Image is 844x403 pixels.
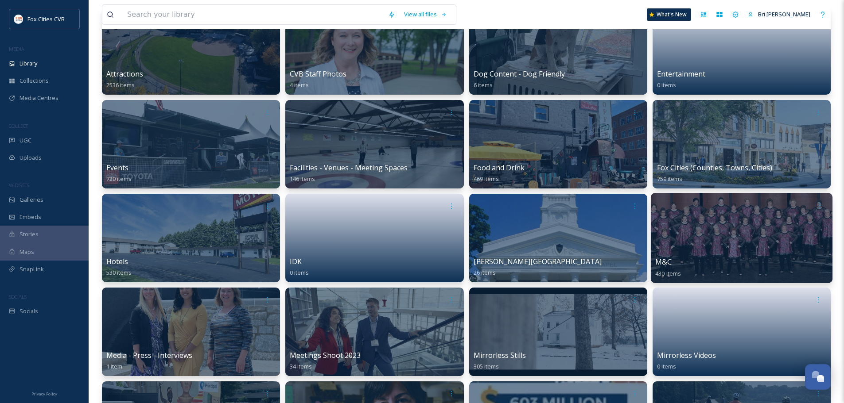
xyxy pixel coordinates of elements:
span: Facilities - Venues - Meeting Spaces [290,163,408,173]
span: Fox Cities (Counties, Towns, Cities) [657,163,772,173]
span: Stories [19,230,39,238]
span: Entertainment [657,69,705,79]
span: 0 items [657,81,676,89]
a: View all files [400,6,451,23]
span: 759 items [657,175,682,183]
span: Mirrorless Videos [657,350,716,360]
a: Entertainment0 items [657,70,705,89]
span: Embeds [19,213,41,221]
a: What's New [647,8,691,21]
span: [PERSON_NAME][GEOGRAPHIC_DATA] [474,257,602,266]
span: 34 items [290,362,312,370]
span: Galleries [19,196,43,204]
span: Maps [19,248,34,256]
a: CVB Staff Photos4 items [290,70,346,89]
span: COLLECT [9,123,28,129]
span: 1 item [106,362,122,370]
a: Events720 items [106,164,132,183]
span: 146 items [290,175,315,183]
span: Media Centres [19,94,58,102]
a: Meetings Shoot 202334 items [290,351,361,370]
span: SnapLink [19,265,44,273]
span: 4 items [290,81,309,89]
span: 305 items [474,362,499,370]
span: 26 items [474,269,496,276]
span: CVB Staff Photos [290,69,346,79]
span: WIDGETS [9,182,29,188]
span: IDK [290,257,302,266]
span: M&C [655,257,672,267]
span: Bri [PERSON_NAME] [758,10,810,18]
span: 0 items [290,269,309,276]
span: Attractions [106,69,143,79]
span: Media - Press - Interviews [106,350,192,360]
img: images.png [14,15,23,23]
span: Events [106,163,128,173]
span: Collections [19,77,49,85]
span: MEDIA [9,46,24,52]
span: 720 items [106,175,132,183]
button: Open Chat [805,364,831,390]
a: Dog Content - Dog Friendly6 items [474,70,565,89]
a: IDK0 items [290,257,309,276]
span: Meetings Shoot 2023 [290,350,361,360]
a: Food and Drink469 items [474,164,525,183]
span: Uploads [19,154,42,162]
a: Fox Cities (Counties, Towns, Cities)759 items [657,164,772,183]
a: Facilities - Venues - Meeting Spaces146 items [290,164,408,183]
a: Hotels530 items [106,257,132,276]
span: Privacy Policy [31,391,57,397]
span: SOCIALS [9,293,27,300]
span: Food and Drink [474,163,525,173]
a: Mirrorless Stills305 items [474,351,526,370]
a: [PERSON_NAME][GEOGRAPHIC_DATA]26 items [474,257,602,276]
span: 530 items [106,269,132,276]
span: Hotels [106,257,128,266]
span: Dog Content - Dog Friendly [474,69,565,79]
a: Privacy Policy [31,388,57,399]
span: 6 items [474,81,493,89]
span: 2536 items [106,81,135,89]
input: Search your library [123,5,384,24]
span: 469 items [474,175,499,183]
a: M&C430 items [655,258,681,277]
a: Mirrorless Videos0 items [657,351,716,370]
a: Attractions2536 items [106,70,143,89]
a: Bri [PERSON_NAME] [743,6,815,23]
span: 430 items [655,269,681,277]
span: Library [19,59,37,68]
span: UGC [19,136,31,145]
span: 0 items [657,362,676,370]
span: Mirrorless Stills [474,350,526,360]
span: Fox Cities CVB [27,15,65,23]
a: Media - Press - Interviews1 item [106,351,192,370]
span: Socials [19,307,38,315]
